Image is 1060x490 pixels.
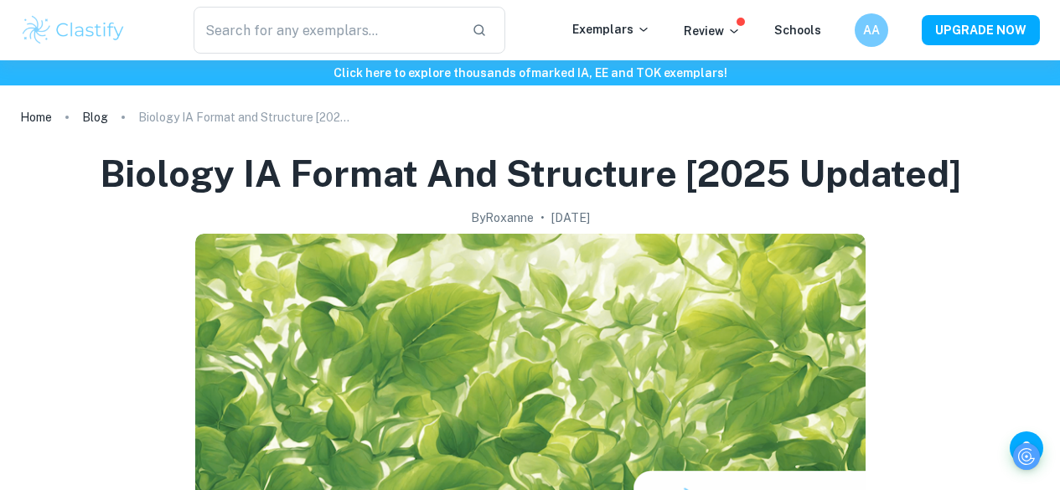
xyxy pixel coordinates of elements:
button: UPGRADE NOW [922,15,1040,45]
h2: [DATE] [551,209,590,227]
p: Exemplars [572,20,650,39]
button: Help and Feedback [1010,431,1043,465]
p: Biology IA Format and Structure [2025 updated] [138,108,356,126]
a: Home [20,106,52,129]
a: Blog [82,106,108,129]
button: AA [855,13,888,47]
h6: AA [862,21,882,39]
p: Review [684,22,741,40]
h1: Biology IA Format and Structure [2025 updated] [100,149,961,199]
img: Clastify logo [20,13,127,47]
p: • [540,209,545,227]
h6: Click here to explore thousands of marked IA, EE and TOK exemplars ! [3,64,1057,82]
input: Search for any exemplars... [194,7,458,54]
h2: By Roxanne [471,209,534,227]
a: Schools [774,23,821,37]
